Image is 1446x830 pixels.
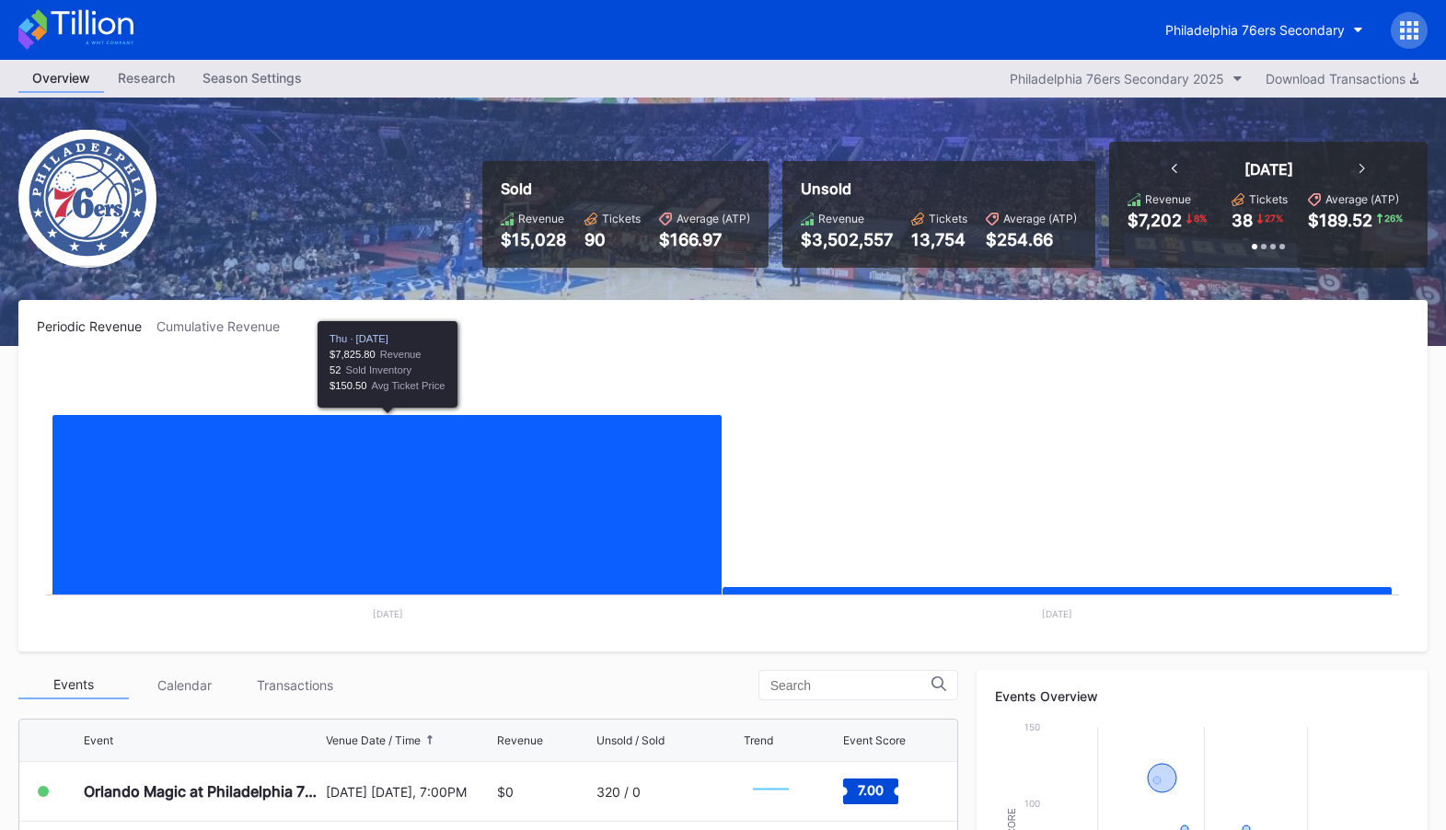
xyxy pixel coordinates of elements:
div: [DATE] [1244,160,1293,179]
div: Events Overview [995,688,1409,704]
div: 13,754 [911,230,967,249]
div: Orlando Magic at Philadelphia 76ers [84,782,321,801]
a: Overview [18,64,104,93]
img: Philadelphia_76ers.png [18,130,156,268]
div: Revenue [818,212,864,225]
div: 90 [584,230,641,249]
div: 26 % [1382,211,1405,225]
svg: Chart title [37,357,1408,633]
div: Tickets [602,212,641,225]
div: $254.66 [986,230,1077,249]
div: $0 [497,784,514,800]
div: Research [104,64,189,91]
div: $189.52 [1308,211,1372,230]
div: Sold [501,179,750,198]
div: Transactions [239,671,350,699]
a: Season Settings [189,64,316,93]
div: Philadelphia 76ers Secondary [1165,22,1345,38]
div: Philadelphia 76ers Secondary 2025 [1010,71,1224,86]
button: Philadelphia 76ers Secondary 2025 [1001,66,1252,91]
button: Download Transactions [1256,66,1428,91]
a: Research [104,64,189,93]
div: $7,202 [1128,211,1182,230]
input: Search [770,678,931,693]
div: Average (ATP) [1003,212,1077,225]
div: Revenue [497,733,543,747]
div: Tickets [929,212,967,225]
text: 150 [1024,721,1040,732]
div: Unsold [801,179,1077,198]
div: [DATE] [DATE], 7:00PM [326,784,492,800]
div: 38 [1232,211,1253,230]
div: 27 % [1263,211,1285,225]
div: Trend [744,733,773,747]
div: Revenue [1145,192,1191,206]
div: $3,502,557 [801,230,893,249]
div: Average (ATP) [1325,192,1399,206]
text: [DATE] [373,608,403,619]
div: 8 % [1192,211,1209,225]
svg: Chart title [744,768,798,814]
div: 320 / 0 [596,784,641,800]
div: Tickets [1249,192,1288,206]
div: Event [84,733,113,747]
div: Venue Date / Time [326,733,421,747]
div: $166.97 [659,230,750,249]
text: 7.00 [858,782,884,798]
div: Average (ATP) [677,212,750,225]
div: Calendar [129,671,239,699]
button: Philadelphia 76ers Secondary [1151,13,1377,47]
text: [DATE] [1042,608,1072,619]
div: Revenue [518,212,564,225]
div: Event Score [843,733,906,747]
div: Events [18,671,129,699]
text: 100 [1024,798,1040,809]
div: Unsold / Sold [596,733,665,747]
div: Periodic Revenue [37,318,156,334]
div: $15,028 [501,230,566,249]
div: Download Transactions [1266,71,1418,86]
div: Cumulative Revenue [156,318,295,334]
div: Season Settings [189,64,316,91]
